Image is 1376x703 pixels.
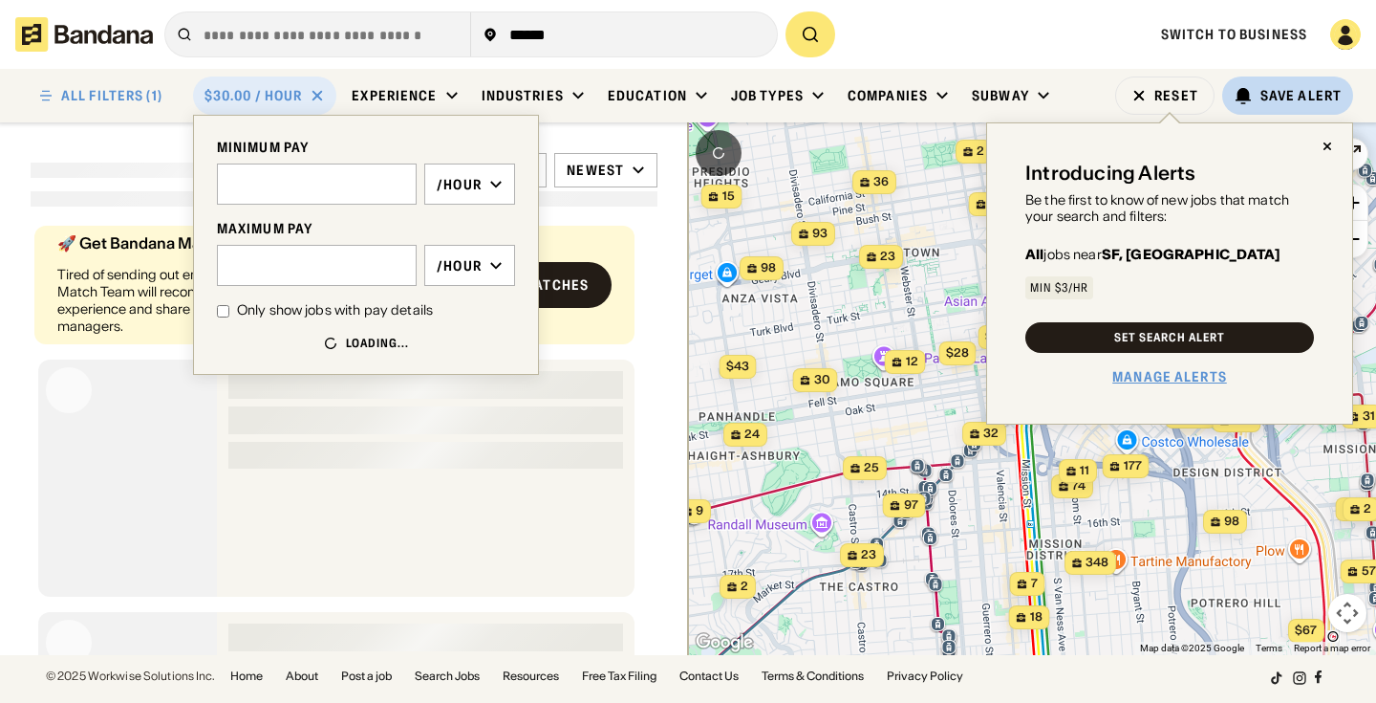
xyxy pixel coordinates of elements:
[873,174,889,190] span: 36
[1362,563,1376,580] span: 57
[977,143,984,160] span: 2
[204,87,303,104] div: $30.00 / hour
[744,427,760,443] span: 24
[237,301,433,320] div: Only show jobs with pay details
[217,139,515,156] div: MINIMUM PAY
[1072,478,1086,494] span: 74
[346,336,410,351] div: Loading...
[1025,192,1314,225] div: Be the first to know of new jobs that match your search and filters:
[341,670,392,682] a: Post a job
[1025,248,1281,261] div: jobs near
[904,497,918,514] span: 97
[693,630,756,655] img: Google
[761,260,776,276] span: 98
[1294,643,1370,653] a: Report a map error
[848,87,928,104] div: Companies
[415,670,480,682] a: Search Jobs
[1030,609,1043,626] span: 18
[812,226,828,242] span: 93
[1114,332,1224,343] div: Set Search Alert
[1224,514,1239,530] span: 98
[567,162,624,179] div: Newest
[46,670,215,682] div: © 2025 Workwise Solutions Inc.
[57,266,425,336] div: Tired of sending out endless job applications? Bandana Match Team will recommend jobs tailored to...
[437,176,482,193] div: /hour
[722,188,735,205] span: 15
[693,630,756,655] a: Open this area in Google Maps (opens a new window)
[217,220,515,237] div: MAXIMUM PAY
[286,670,318,682] a: About
[814,372,830,388] span: 30
[1234,412,1254,428] span: 144
[1102,246,1281,263] b: SF, [GEOGRAPHIC_DATA]
[1124,458,1142,474] span: 177
[217,305,229,318] input: Only show jobs with pay details
[1256,643,1282,653] a: Terms (opens in new tab)
[582,670,656,682] a: Free Tax Filing
[741,579,748,595] span: 2
[1154,89,1198,102] div: Reset
[1363,408,1375,425] span: 31
[31,218,657,655] div: grid
[57,235,425,251] div: 🚀 Get Bandana Matched (100% Free)
[503,670,559,682] a: Resources
[1140,643,1244,653] span: Map data ©2025 Google
[1080,463,1089,479] span: 11
[946,345,969,360] span: $28
[1025,246,1043,263] b: All
[726,359,749,373] span: $43
[1112,368,1227,385] a: Manage Alerts
[15,17,153,52] img: Bandana logotype
[861,547,876,563] span: 23
[1295,623,1317,637] span: $67
[1364,501,1371,517] span: 2
[61,89,162,102] div: ALL FILTERS (1)
[906,354,918,370] span: 12
[1161,26,1307,43] a: Switch to Business
[887,670,963,682] a: Privacy Policy
[972,87,1029,104] div: Subway
[880,249,895,265] span: 23
[1025,162,1196,185] div: Introducing Alerts
[482,87,564,104] div: Industries
[1260,87,1342,104] div: Save Alert
[1086,555,1108,571] span: 348
[985,329,1008,343] span: $93
[731,87,804,104] div: Job Types
[437,257,482,275] div: /hour
[608,87,687,104] div: Education
[983,426,999,442] span: 32
[696,503,703,519] span: 9
[352,87,437,104] div: Experience
[679,670,739,682] a: Contact Us
[230,670,263,682] a: Home
[864,460,879,476] span: 25
[1031,576,1038,592] span: 7
[1030,282,1088,294] div: Min $3/hr
[762,670,864,682] a: Terms & Conditions
[1328,594,1366,632] button: Map camera controls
